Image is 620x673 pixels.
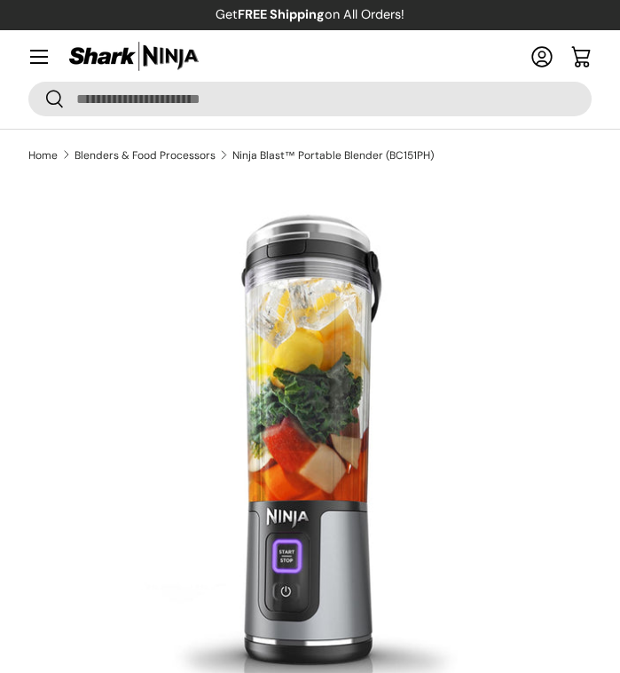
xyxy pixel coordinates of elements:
a: Ninja Blast™ Portable Blender (BC151PH) [232,150,434,161]
strong: FREE Shipping [238,6,325,22]
img: Shark Ninja Philippines [67,39,200,74]
a: Home [28,150,58,161]
p: Get on All Orders! [216,5,404,25]
nav: Breadcrumbs [28,147,592,163]
a: Blenders & Food Processors [75,150,216,161]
